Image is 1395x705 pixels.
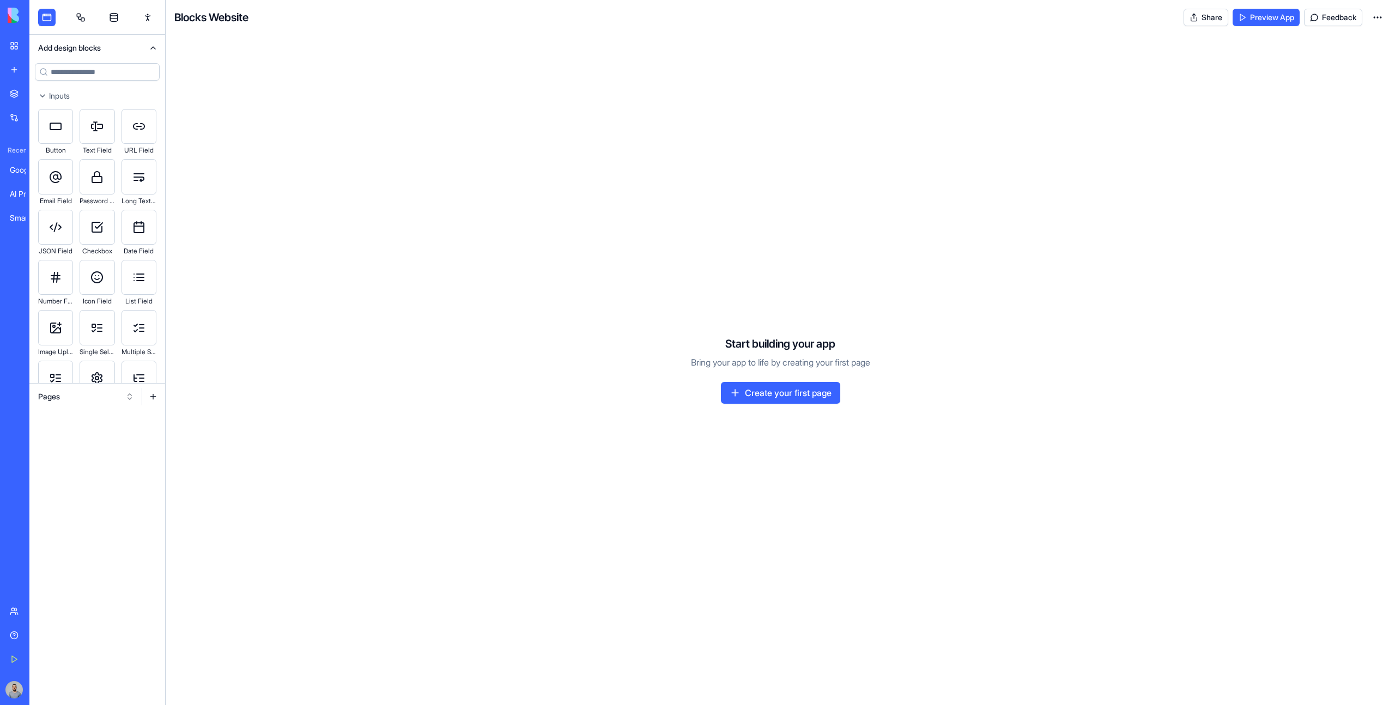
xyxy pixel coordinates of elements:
div: Image Upload Field [38,345,73,358]
a: Google Ads Template Generator [3,159,47,181]
button: Share [1184,9,1228,26]
a: Create your first page [721,382,840,404]
div: URL Field [122,144,156,157]
a: AI Product Description Generator [3,183,47,205]
button: Pages [33,388,139,405]
div: JSON Field [38,245,73,258]
div: Number Field [38,295,73,308]
div: Long Text Field [122,195,156,208]
button: Add design blocks [29,35,165,61]
div: Smart Contact Email Manager [10,212,40,223]
div: Button [38,144,73,157]
div: Email Field [38,195,73,208]
a: Preview App [1233,9,1300,26]
div: Checkbox [80,245,114,258]
div: List Field [122,295,156,308]
button: Inputs [29,87,165,105]
p: Bring your app to life by creating your first page [691,356,870,369]
a: Smart Contact Email Manager [3,207,47,229]
div: Text Field [80,144,114,157]
img: logo [8,8,75,23]
div: Icon Field [80,295,114,308]
img: image_123650291_bsq8ao.jpg [5,681,23,698]
div: Multiple Select Field [122,345,156,358]
div: Password Field [80,195,114,208]
div: Single Select Field [80,345,114,358]
div: AI Product Description Generator [10,189,40,199]
div: Google Ads Template Generator [10,165,40,175]
div: Date Field [122,245,156,258]
h4: Start building your app [725,336,835,351]
h4: Blocks Website [174,10,248,25]
span: Recent [3,146,26,155]
button: Feedback [1304,9,1362,26]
